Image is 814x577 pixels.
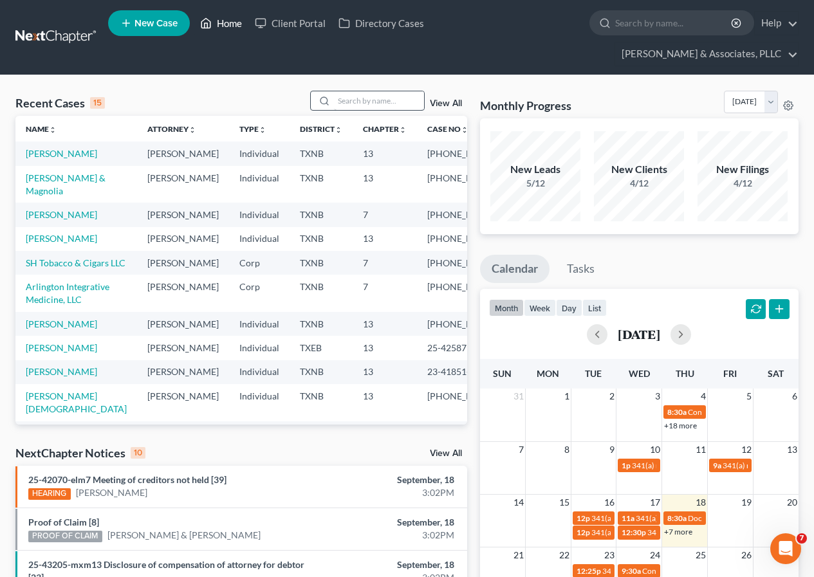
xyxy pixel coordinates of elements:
span: 12p [577,513,590,523]
span: 9 [608,442,616,457]
span: New Case [134,19,178,28]
td: [PHONE_NUMBER] [417,142,517,165]
span: 17 [649,495,661,510]
td: [PHONE_NUMBER] [417,275,517,311]
div: 3:02PM [320,486,454,499]
span: 23 [603,547,616,563]
i: unfold_more [335,126,342,134]
span: Sun [493,368,512,379]
span: 20 [786,495,799,510]
td: 23-41851-DISM [417,360,517,384]
input: Search by name... [615,11,733,35]
div: 15 [90,97,105,109]
span: Tue [585,368,602,379]
div: 5/12 [490,177,580,190]
td: TXNB [290,312,353,336]
a: SH Tobacco & Cigars LLC [26,257,125,268]
span: 7 [517,442,525,457]
a: Districtunfold_more [300,124,342,134]
i: unfold_more [189,126,196,134]
td: Individual [229,336,290,360]
span: 341(a) meeting for [PERSON_NAME] [647,527,772,537]
td: 13 [353,312,417,336]
a: [PERSON_NAME] & Associates, PLLC [615,42,798,66]
a: Proof of Claim [8] [28,517,99,527]
span: Fri [723,368,737,379]
span: Thu [676,368,694,379]
span: 21 [512,547,525,563]
td: [PERSON_NAME] [137,203,229,226]
span: Mon [537,368,559,379]
span: 24 [649,547,661,563]
a: [PERSON_NAME] & Magnolia [26,172,106,196]
a: Nameunfold_more [26,124,57,134]
span: 16 [603,495,616,510]
span: 4 [699,389,707,404]
span: Docket Text: for [PERSON_NAME] [688,513,803,523]
a: +18 more [664,421,697,430]
div: 4/12 [594,177,684,190]
td: [PHONE_NUMBER] [417,203,517,226]
button: day [556,299,582,316]
td: [PHONE_NUMBER] [417,166,517,203]
td: 7 [353,251,417,275]
td: [PERSON_NAME] [137,166,229,203]
a: [PERSON_NAME] [26,318,97,329]
div: HEARING [28,488,71,500]
td: Individual [229,142,290,165]
a: [PERSON_NAME] [26,342,97,353]
div: New Leads [490,162,580,177]
button: week [524,299,556,316]
span: 10 [649,442,661,457]
span: 341(a) meeting for [723,461,785,470]
span: 341(a) meeting for [PERSON_NAME] [591,527,716,537]
span: 341(a) meeting for [PERSON_NAME] [632,461,756,470]
td: 13 [353,336,417,360]
a: Client Portal [248,12,332,35]
a: [PERSON_NAME] & [PERSON_NAME] [107,529,261,542]
span: 341(a) meeting for [PERSON_NAME] [602,566,726,576]
a: +7 more [664,527,692,536]
td: TXNB [290,203,353,226]
span: 9:30a [622,566,641,576]
a: Case Nounfold_more [427,124,468,134]
span: 22 [558,547,571,563]
span: 1 [563,389,571,404]
span: 12p [577,527,590,537]
span: 14 [512,495,525,510]
td: [PHONE_NUMBER] [417,227,517,251]
a: Attorneyunfold_more [147,124,196,134]
td: Individual [229,384,290,421]
a: Directory Cases [332,12,430,35]
span: Wed [629,368,650,379]
td: 25-42587 [417,336,517,360]
span: 6 [791,389,799,404]
span: 8 [563,442,571,457]
td: Individual [229,166,290,203]
td: Corp [229,275,290,311]
i: unfold_more [461,126,468,134]
a: [PERSON_NAME] [26,233,97,244]
iframe: Intercom live chat [770,533,801,564]
div: New Clients [594,162,684,177]
td: Corp [229,251,290,275]
span: 9a [713,461,721,470]
a: Home [194,12,248,35]
span: 3 [654,389,661,404]
span: 19 [740,495,753,510]
td: 13 [353,227,417,251]
div: September, 18 [320,473,454,486]
span: 2 [608,389,616,404]
td: Individual [229,360,290,384]
i: unfold_more [259,126,266,134]
td: TXNB [290,227,353,251]
span: 12 [740,442,753,457]
td: 13 [353,166,417,203]
span: 8:30a [667,513,687,523]
a: Tasks [555,255,606,283]
i: unfold_more [49,126,57,134]
td: 13 [353,360,417,384]
span: 12:25p [577,566,601,576]
td: 7 [353,275,417,311]
h3: Monthly Progress [480,98,571,113]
